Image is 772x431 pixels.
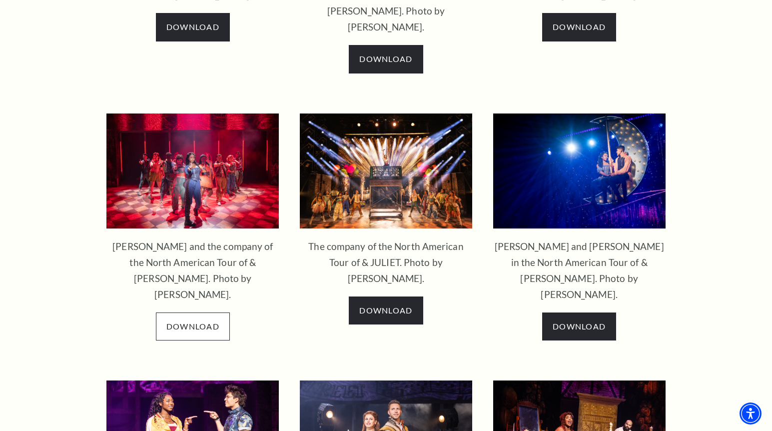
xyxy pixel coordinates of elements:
[493,238,666,302] p: [PERSON_NAME] and [PERSON_NAME] in the North American Tour of & [PERSON_NAME]. Photo by [PERSON_N...
[166,22,219,31] span: Download
[542,312,616,340] a: Photo by Matthew Murphy Download
[300,113,472,228] img: The company of the North American Tour of & JULIET. Photo by Matthew Murphy.
[106,238,280,302] p: [PERSON_NAME] and the company of the North American Tour of & [PERSON_NAME]. Photo by [PERSON_NAME].
[553,22,606,31] span: Download
[493,113,666,228] img: Rachel Simone Webb and Michael Canu in the North American Tour of & JULIET. Photo by Matthew Murphy.
[156,312,230,340] a: Photo by Matthew Murphy Download
[349,45,423,73] a: Photo by Matthew Murphy Download
[542,13,616,41] a: Photo by Matthew Murphy Download
[299,238,473,286] p: The company of the North American Tour of & JULIET. Photo by [PERSON_NAME].
[359,305,412,315] span: Download
[349,296,423,324] a: Photo by Matthew Murphy Download
[166,321,219,331] span: Download
[156,13,230,41] a: Photo by Matthew Murphy Download
[359,54,412,63] span: Download
[553,321,606,331] span: Download
[740,402,762,424] div: Accessibility Menu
